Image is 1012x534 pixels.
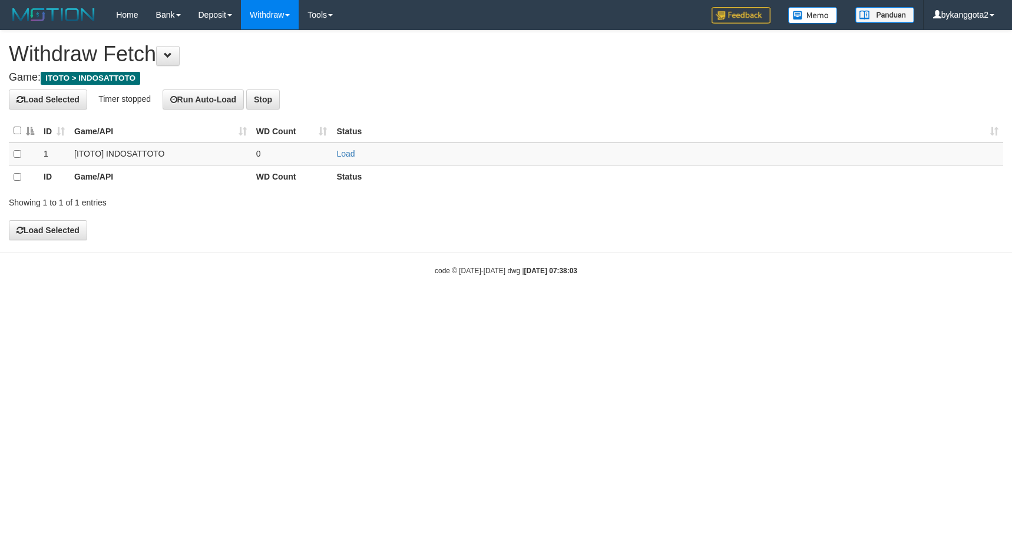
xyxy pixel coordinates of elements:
a: Load [336,149,355,158]
th: ID [39,165,70,188]
span: Timer stopped [98,94,151,103]
td: 1 [39,142,70,166]
span: 0 [256,149,261,158]
button: Load Selected [9,89,87,110]
th: Game/API: activate to sort column ascending [70,120,252,142]
div: Showing 1 to 1 of 1 entries [9,192,413,208]
button: Load Selected [9,220,87,240]
h4: Game: [9,72,1003,84]
th: WD Count [252,165,332,188]
h1: Withdraw Fetch [9,42,1003,66]
small: code © [DATE]-[DATE] dwg | [435,267,577,275]
th: Status [332,165,1003,188]
span: ITOTO > INDOSATTOTO [41,72,140,85]
th: Status: activate to sort column ascending [332,120,1003,142]
strong: [DATE] 07:38:03 [524,267,577,275]
img: MOTION_logo.png [9,6,98,24]
img: Feedback.jpg [712,7,770,24]
img: panduan.png [855,7,914,23]
button: Stop [246,89,280,110]
th: Game/API [70,165,252,188]
th: WD Count: activate to sort column ascending [252,120,332,142]
img: Button%20Memo.svg [788,7,838,24]
button: Run Auto-Load [163,89,244,110]
th: ID: activate to sort column ascending [39,120,70,142]
td: [ITOTO] INDOSATTOTO [70,142,252,166]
